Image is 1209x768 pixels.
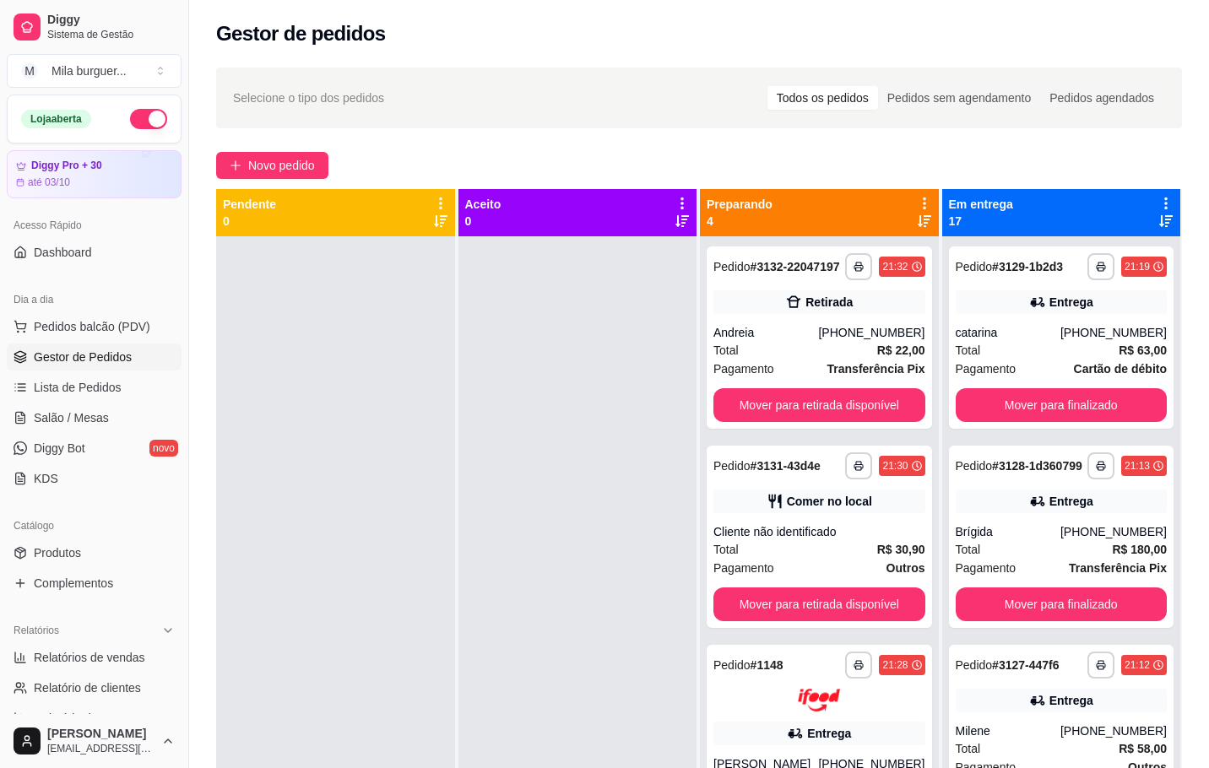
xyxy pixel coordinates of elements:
span: Diggy Bot [34,440,85,457]
span: Total [713,540,739,559]
div: 21:28 [882,658,908,672]
button: Mover para retirada disponível [713,388,925,422]
span: Relatório de clientes [34,679,141,696]
span: Salão / Mesas [34,409,109,426]
strong: Transferência Pix [1069,561,1167,575]
strong: R$ 180,00 [1112,543,1167,556]
span: Pedidos balcão (PDV) [34,318,150,335]
span: Pedido [956,459,993,473]
div: catarina [956,324,1060,341]
div: Cliente não identificado [713,523,925,540]
span: Pagamento [713,360,774,378]
span: Complementos [34,575,113,592]
span: Gestor de Pedidos [34,349,132,365]
div: Brígida [956,523,1060,540]
button: Mover para finalizado [956,388,1168,422]
p: Preparando [707,196,773,213]
a: Produtos [7,539,182,566]
div: [PHONE_NUMBER] [818,324,924,341]
span: Pedido [956,260,993,273]
a: Relatórios de vendas [7,644,182,671]
span: Pedido [713,658,751,672]
p: 0 [223,213,276,230]
a: Diggy Pro + 30até 03/10 [7,150,182,198]
div: 21:19 [1125,260,1150,273]
span: Relatórios [14,624,59,637]
div: 21:12 [1125,658,1150,672]
div: Dia a dia [7,286,182,313]
span: [EMAIL_ADDRESS][DOMAIN_NAME] [47,742,155,755]
strong: # 3132-22047197 [751,260,840,273]
div: Milene [956,722,1060,739]
span: Dashboard [34,244,92,261]
strong: R$ 58,00 [1119,742,1167,755]
span: M [21,62,38,79]
div: Todos os pedidos [767,86,878,110]
h2: Gestor de pedidos [216,20,386,47]
strong: Cartão de débito [1074,362,1167,376]
button: Select a team [7,54,182,88]
a: Gestor de Pedidos [7,343,182,370]
p: 4 [707,213,773,230]
span: Produtos [34,544,81,561]
strong: # 3131-43d4e [751,459,821,473]
button: Alterar Status [130,109,167,129]
div: Pedidos agendados [1040,86,1163,110]
strong: Outros [886,561,925,575]
strong: # 1148 [751,658,783,672]
strong: Transferência Pix [827,362,925,376]
span: Lista de Pedidos [34,379,122,396]
button: Novo pedido [216,152,328,179]
span: plus [230,160,241,171]
strong: R$ 63,00 [1119,343,1167,357]
a: KDS [7,465,182,492]
div: 21:13 [1125,459,1150,473]
span: Sistema de Gestão [47,28,175,41]
span: Total [956,540,981,559]
span: KDS [34,470,58,487]
div: 21:30 [882,459,908,473]
div: [PHONE_NUMBER] [1060,324,1167,341]
div: Entrega [1049,294,1093,311]
div: Entrega [807,725,851,742]
a: Complementos [7,570,182,597]
div: Entrega [1049,692,1093,709]
span: [PERSON_NAME] [47,727,155,742]
div: Loja aberta [21,110,91,128]
div: Acesso Rápido [7,212,182,239]
strong: R$ 30,90 [877,543,925,556]
span: Total [956,739,981,758]
a: DiggySistema de Gestão [7,7,182,47]
p: Em entrega [949,196,1013,213]
div: Comer no local [787,493,872,510]
article: até 03/10 [28,176,70,189]
p: Pendente [223,196,276,213]
p: 0 [465,213,501,230]
img: ifood [798,689,840,711]
span: Pagamento [956,559,1017,577]
span: Novo pedido [248,156,315,175]
strong: R$ 22,00 [877,343,925,357]
a: Dashboard [7,239,182,266]
a: Diggy Botnovo [7,435,182,462]
span: Pedido [956,658,993,672]
div: Mila burguer ... [52,62,127,79]
span: Pagamento [713,559,774,577]
div: 21:32 [882,260,908,273]
span: Diggy [47,13,175,28]
strong: # 3128-1d360799 [992,459,1082,473]
span: Total [713,341,739,360]
p: Aceito [465,196,501,213]
p: 17 [949,213,1013,230]
div: [PHONE_NUMBER] [1060,722,1167,739]
div: Andreia [713,324,818,341]
button: Mover para retirada disponível [713,587,925,621]
span: Relatórios de vendas [34,649,145,666]
span: Pagamento [956,360,1017,378]
span: Pedido [713,459,751,473]
button: Pedidos balcão (PDV) [7,313,182,340]
a: Lista de Pedidos [7,374,182,401]
div: Pedidos sem agendamento [878,86,1040,110]
span: Pedido [713,260,751,273]
a: Relatório de clientes [7,674,182,701]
